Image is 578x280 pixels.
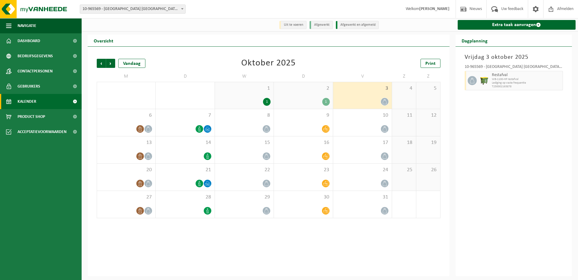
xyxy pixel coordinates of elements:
[333,71,392,82] td: V
[395,85,413,92] span: 4
[218,139,271,146] span: 15
[100,112,152,119] span: 6
[156,71,215,82] td: D
[97,59,106,68] span: Vorige
[80,5,186,14] span: 10-965569 - VAN DER VALK HOTEL PARK LANE ANTWERPEN NV - ANTWERPEN
[277,112,330,119] span: 9
[392,71,416,82] td: Z
[419,7,450,11] strong: [PERSON_NAME]
[465,65,563,71] div: 10-965569 - [GEOGRAPHIC_DATA] [GEOGRAPHIC_DATA] - [GEOGRAPHIC_DATA]
[274,71,333,82] td: D
[310,21,333,29] li: Afgewerkt
[241,59,296,68] div: Oktober 2025
[218,85,271,92] span: 1
[322,98,330,106] div: 1
[106,59,115,68] span: Volgende
[336,85,389,92] span: 3
[336,167,389,173] span: 24
[480,76,489,85] img: WB-1100-HPE-GN-50
[395,167,413,173] span: 25
[100,167,152,173] span: 20
[492,81,561,85] span: Lediging op vaste frequentie
[97,71,156,82] td: M
[395,139,413,146] span: 18
[277,167,330,173] span: 23
[277,194,330,201] span: 30
[159,139,211,146] span: 14
[159,112,211,119] span: 7
[336,139,389,146] span: 17
[419,167,437,173] span: 26
[419,112,437,119] span: 12
[456,35,494,46] h2: Dagplanning
[18,124,67,139] span: Acceptatievoorwaarden
[395,112,413,119] span: 11
[18,94,36,109] span: Kalender
[18,18,36,33] span: Navigatie
[465,53,563,62] h3: Vrijdag 3 oktober 2025
[118,59,145,68] div: Vandaag
[218,167,271,173] span: 22
[18,48,53,64] span: Bedrijfsgegevens
[492,78,561,81] span: WB-1100-HP restafval
[100,194,152,201] span: 27
[336,112,389,119] span: 10
[492,73,561,78] span: Restafval
[18,64,53,79] span: Contactpersonen
[279,21,307,29] li: Uit te voeren
[492,85,561,88] span: T250002163878
[18,33,40,48] span: Dashboard
[88,35,119,46] h2: Overzicht
[159,167,211,173] span: 21
[18,109,45,124] span: Product Shop
[18,79,40,94] span: Gebruikers
[336,21,379,29] li: Afgewerkt en afgemeld
[100,139,152,146] span: 13
[218,194,271,201] span: 29
[159,194,211,201] span: 28
[458,20,576,30] a: Extra taak aanvragen
[336,194,389,201] span: 31
[277,85,330,92] span: 2
[218,112,271,119] span: 8
[277,139,330,146] span: 16
[3,267,101,280] iframe: chat widget
[421,59,440,68] a: Print
[419,139,437,146] span: 19
[416,71,440,82] td: Z
[80,5,185,13] span: 10-965569 - VAN DER VALK HOTEL PARK LANE ANTWERPEN NV - ANTWERPEN
[419,85,437,92] span: 5
[425,61,436,66] span: Print
[263,98,271,106] div: 1
[215,71,274,82] td: W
